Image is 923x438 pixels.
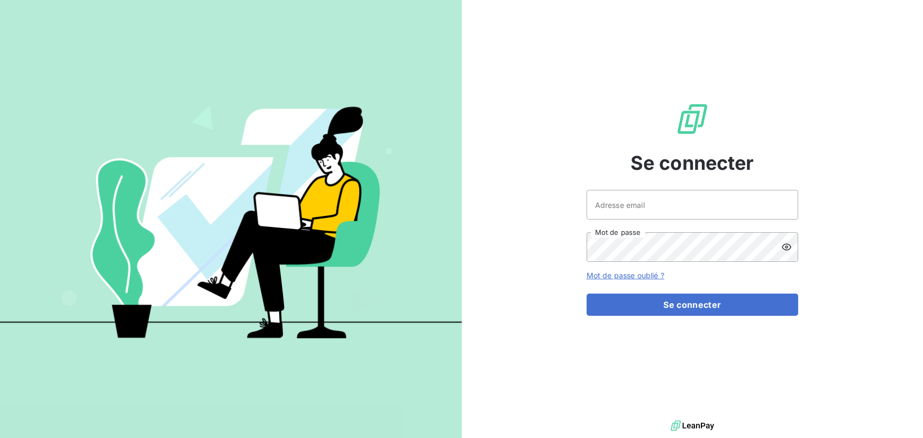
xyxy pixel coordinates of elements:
[675,102,709,136] img: Logo LeanPay
[587,271,664,280] a: Mot de passe oublié ?
[587,294,798,316] button: Se connecter
[587,190,798,220] input: placeholder
[630,149,754,177] span: Se connecter
[671,418,714,434] img: logo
